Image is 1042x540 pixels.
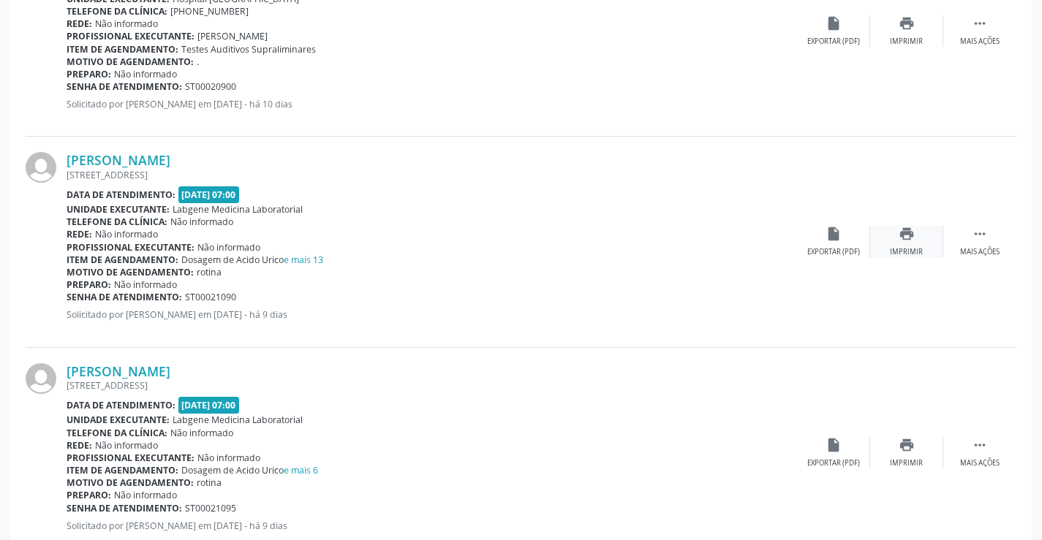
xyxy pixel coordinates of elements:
i: print [899,15,915,31]
b: Unidade executante: [67,203,170,216]
span: Dosagem de Acido Urico [181,254,323,266]
i: print [899,437,915,453]
p: Solicitado por [PERSON_NAME] em [DATE] - há 10 dias [67,98,797,110]
b: Senha de atendimento: [67,80,182,93]
b: Item de agendamento: [67,43,178,56]
a: [PERSON_NAME] [67,152,170,168]
b: Unidade executante: [67,414,170,426]
i:  [972,437,988,453]
p: Solicitado por [PERSON_NAME] em [DATE] - há 9 dias [67,520,797,532]
b: Rede: [67,439,92,452]
img: img [26,363,56,394]
b: Preparo: [67,489,111,501]
b: Telefone da clínica: [67,5,167,18]
span: Testes Auditivos Supraliminares [181,43,316,56]
span: Labgene Medicina Laboratorial [173,203,303,216]
img: img [26,152,56,183]
p: Solicitado por [PERSON_NAME] em [DATE] - há 9 dias [67,308,797,321]
div: Mais ações [960,37,1000,47]
div: Mais ações [960,247,1000,257]
div: Exportar (PDF) [807,37,860,47]
span: Não informado [170,216,233,228]
a: e mais 6 [284,464,318,476]
b: Data de atendimento: [67,399,175,411]
i: insert_drive_file [826,437,842,453]
a: e mais 13 [284,254,323,266]
div: [STREET_ADDRESS] [67,379,797,392]
a: [PERSON_NAME] [67,363,170,379]
b: Profissional executante: [67,30,195,42]
b: Profissional executante: [67,241,195,254]
b: Preparo: [67,278,111,291]
i: insert_drive_file [826,15,842,31]
b: Telefone da clínica: [67,216,167,228]
div: Mais ações [960,458,1000,468]
span: ST00021090 [185,291,236,303]
span: [DATE] 07:00 [178,397,240,414]
span: [PERSON_NAME] [197,30,268,42]
span: Não informado [197,241,260,254]
b: Data de atendimento: [67,189,175,201]
span: [DATE] 07:00 [178,186,240,203]
i: insert_drive_file [826,226,842,242]
b: Motivo de agendamento: [67,266,194,278]
div: Exportar (PDF) [807,247,860,257]
span: Não informado [170,427,233,439]
span: . [197,56,199,68]
i: print [899,226,915,242]
div: Imprimir [890,247,923,257]
b: Motivo de agendamento: [67,476,194,489]
b: Rede: [67,228,92,240]
span: ST00021095 [185,502,236,514]
b: Senha de atendimento: [67,291,182,303]
b: Profissional executante: [67,452,195,464]
span: Não informado [114,278,177,291]
span: rotina [197,476,222,489]
span: Não informado [95,18,158,30]
b: Preparo: [67,68,111,80]
i:  [972,15,988,31]
div: Exportar (PDF) [807,458,860,468]
b: Senha de atendimento: [67,502,182,514]
b: Telefone da clínica: [67,427,167,439]
span: rotina [197,266,222,278]
span: Não informado [114,489,177,501]
span: Não informado [95,439,158,452]
span: [PHONE_NUMBER] [170,5,249,18]
div: [STREET_ADDRESS] [67,169,797,181]
span: Não informado [95,228,158,240]
span: Não informado [114,68,177,80]
span: ST00020900 [185,80,236,93]
b: Rede: [67,18,92,30]
b: Item de agendamento: [67,464,178,476]
div: Imprimir [890,37,923,47]
b: Motivo de agendamento: [67,56,194,68]
span: Dosagem de Acido Urico [181,464,318,476]
span: Não informado [197,452,260,464]
span: Labgene Medicina Laboratorial [173,414,303,426]
b: Item de agendamento: [67,254,178,266]
div: Imprimir [890,458,923,468]
i:  [972,226,988,242]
